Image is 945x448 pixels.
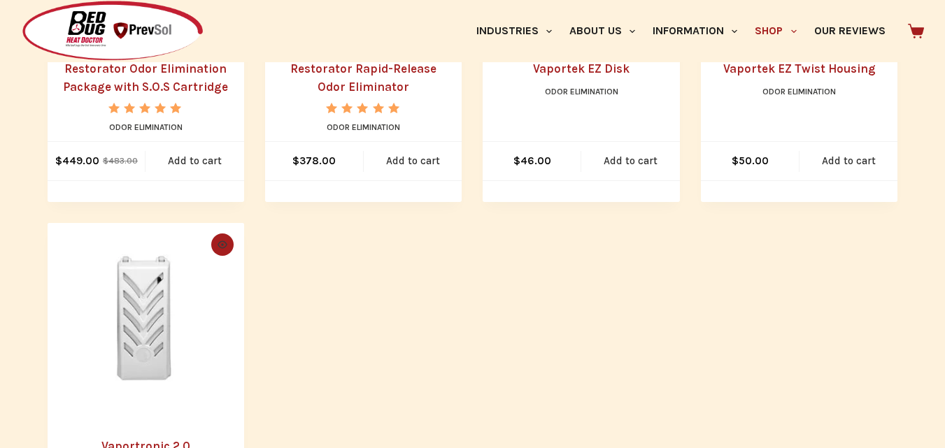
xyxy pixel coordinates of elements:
div: Rated 5.00 out of 5 [326,103,401,113]
a: Odor Elimination [545,87,618,96]
a: Add to cart: “Restorator Rapid-Release Odor Eliminator” [364,142,462,180]
bdi: 483.00 [103,156,138,166]
span: $ [732,154,739,167]
a: Odor Elimination [762,87,836,96]
a: Add to cart: “Vaportek EZ Twist Housing” [800,142,898,180]
a: Restorator Rapid-Release Odor Eliminator [290,62,436,94]
bdi: 50.00 [732,154,769,167]
bdi: 449.00 [55,154,99,167]
span: $ [103,156,108,166]
a: Odor Elimination [327,122,400,132]
span: $ [55,154,62,167]
button: Quick view toggle [211,233,234,256]
a: Restorator Odor Elimination Package with S.O.S Cartridge [63,62,228,94]
a: Odor Elimination [109,122,183,132]
div: Rated 5.00 out of 5 [108,103,183,113]
a: Vaportek EZ Twist Housing [723,62,876,75]
a: Add to cart: “Vaportek EZ Disk” [581,142,680,180]
span: Rated out of 5 [326,103,401,145]
span: $ [513,154,520,167]
span: $ [292,154,299,167]
a: Vaportronic 2.0 [48,223,244,419]
a: Vaportek EZ Disk [533,62,630,75]
a: Add to cart: “Restorator Odor Elimination Package with S.O.S Cartridge” [145,142,244,180]
button: Open LiveChat chat widget [11,6,53,48]
bdi: 378.00 [292,154,336,167]
bdi: 46.00 [513,154,551,167]
span: Rated out of 5 [108,103,183,145]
